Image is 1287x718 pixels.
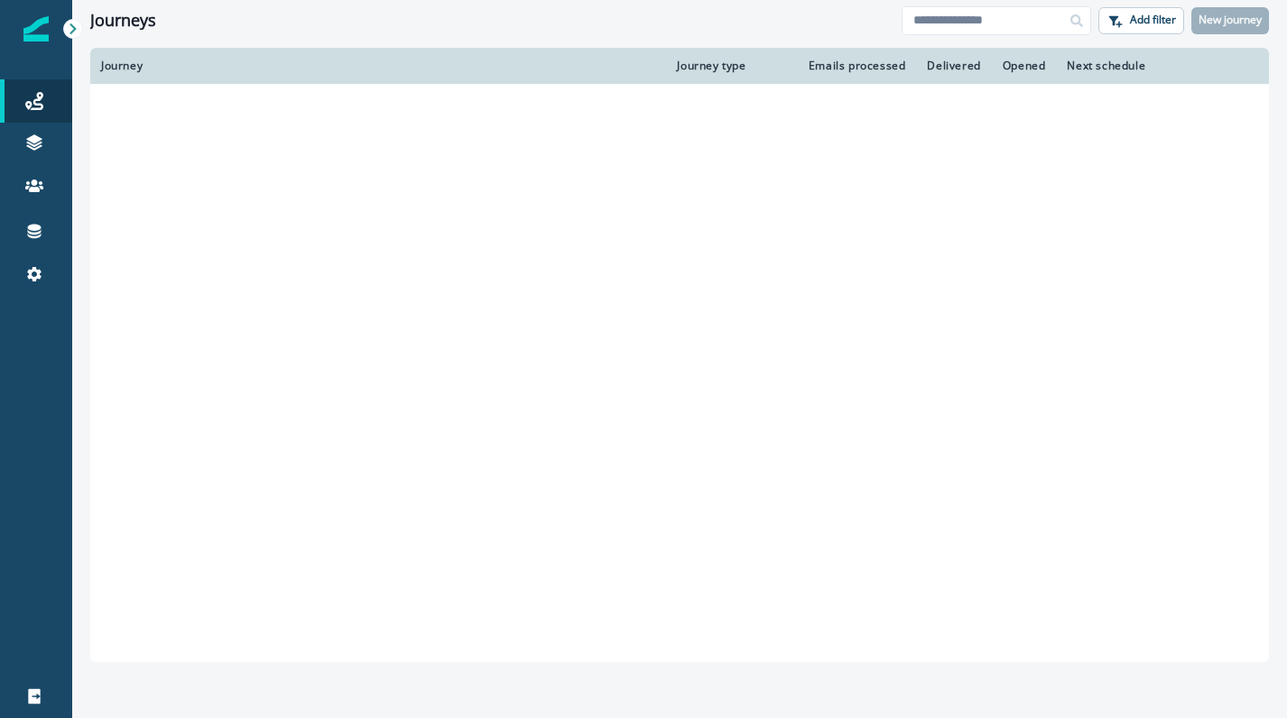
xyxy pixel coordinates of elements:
div: Journey type [677,59,783,73]
p: Add filter [1130,14,1176,26]
div: Journey [101,59,655,73]
button: New journey [1191,7,1269,34]
div: Opened [1003,59,1046,73]
h1: Journeys [90,11,156,31]
p: New journey [1199,14,1262,26]
div: Next schedule [1067,59,1215,73]
div: Emails processed [806,59,906,73]
button: Add filter [1098,7,1184,34]
img: Inflection [23,16,49,41]
div: Delivered [927,59,980,73]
